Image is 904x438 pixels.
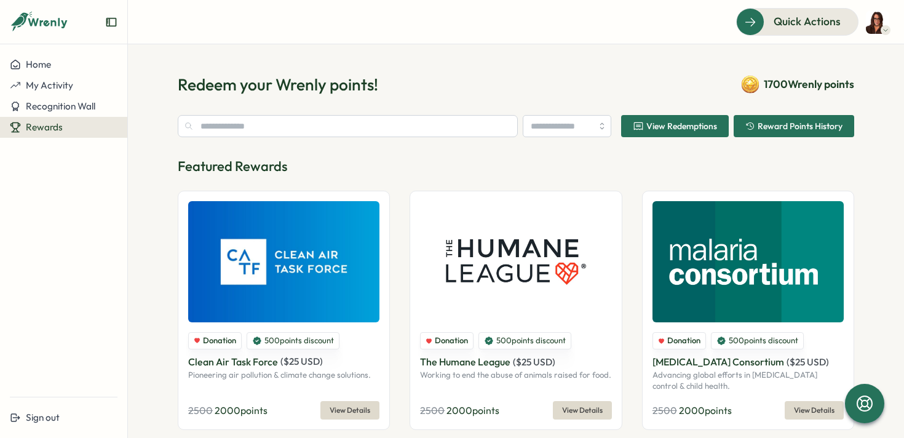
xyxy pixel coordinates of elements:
button: Quick Actions [736,8,858,35]
span: My Activity [26,79,73,91]
span: View Details [562,402,603,419]
span: View Details [330,402,370,419]
span: ( $ 25 USD ) [280,356,323,367]
h1: Redeem your Wrenly points! [178,74,378,95]
span: Donation [435,335,468,346]
span: Sign out [26,412,60,423]
p: Pioneering air pollution & climate change solutions. [188,370,379,381]
span: 2500 [188,404,213,416]
span: Quick Actions [774,14,841,30]
img: The Humane League [420,201,611,322]
button: View Details [553,401,612,420]
img: Malaria Consortium [652,201,844,322]
span: Donation [667,335,700,346]
span: View Details [794,402,835,419]
span: 2500 [420,404,445,416]
span: Donation [203,335,236,346]
img: Clean Air Task Force [188,201,379,322]
span: ( $ 25 USD ) [787,356,829,368]
div: 500 points discount [711,332,804,349]
p: Advancing global efforts in [MEDICAL_DATA] control & child health. [652,370,844,391]
span: Home [26,58,51,70]
span: 2500 [652,404,677,416]
p: [MEDICAL_DATA] Consortium [652,354,784,370]
span: Recognition Wall [26,100,95,112]
span: 2000 points [679,404,732,416]
button: Expand sidebar [105,16,117,28]
button: View Details [320,401,379,420]
button: View Redemptions [621,115,729,137]
p: The Humane League [420,354,510,370]
span: ( $ 25 USD ) [513,356,555,368]
span: 1700 Wrenly points [764,76,854,92]
span: Rewards [26,121,63,133]
div: 500 points discount [478,332,571,349]
p: Featured Rewards [178,157,854,176]
img: katie.theriault [866,10,889,34]
button: Reward Points History [734,115,854,137]
div: 500 points discount [247,332,339,349]
button: View Details [785,401,844,420]
span: 2000 points [215,404,268,416]
p: Working to end the abuse of animals raised for food. [420,370,611,381]
p: Clean Air Task Force [188,354,278,370]
span: 2000 points [446,404,499,416]
span: View Redemptions [646,122,717,130]
span: Reward Points History [758,122,843,130]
